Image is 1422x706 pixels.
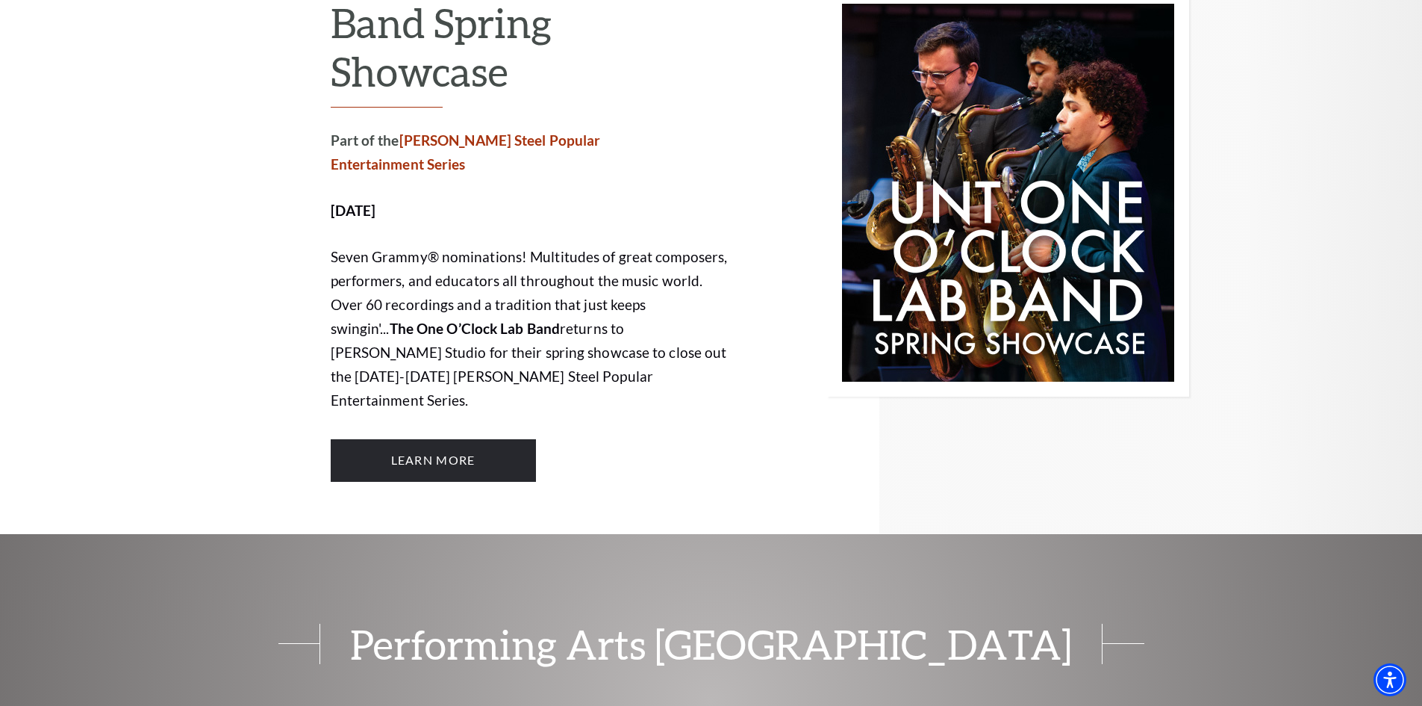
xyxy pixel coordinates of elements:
[331,131,601,173] a: [PERSON_NAME] Steel Popular Entertainment Series
[1373,663,1406,696] div: Accessibility Menu
[331,439,536,481] a: Learn More One O'Clock Lab Band Spring Showcase
[331,202,376,219] strong: [DATE]
[331,245,730,412] p: Seven Grammy® nominations! Multitudes of great composers, performers, and educators all throughou...
[331,131,601,173] strong: Part of the
[390,320,560,337] strong: The One O’Clock Lab Band
[319,624,1103,664] span: Performing Arts [GEOGRAPHIC_DATA]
